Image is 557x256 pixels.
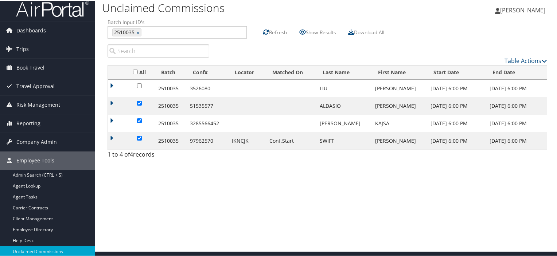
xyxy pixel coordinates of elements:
span: Trips [16,39,29,58]
span: 4 [130,150,133,158]
td: 2510035 [155,97,186,114]
th: Matched On: activate to sort column ascending [266,65,316,79]
td: [DATE] 6:00 PM [486,114,547,131]
td: [DATE] 6:00 PM [427,79,486,97]
td: SWIFT [316,131,371,149]
td: Conf,Start [266,131,316,149]
span: Travel Approval [16,76,55,95]
input: Search [108,44,209,57]
td: [DATE] 6:00 PM [486,79,547,97]
td: 51535577 [186,97,228,114]
label: Download All [354,25,384,38]
span: Company Admin [16,132,57,150]
span: Risk Management [16,95,60,113]
span: 2510035 [113,28,135,35]
td: 3285566452 [186,114,228,131]
td: [PERSON_NAME] [371,79,427,97]
th: Start Date: activate to sort column ascending [427,65,486,79]
th: Locator: activate to sort column ascending [228,65,265,79]
td: LIU [316,79,371,97]
div: 1 to 4 of records [108,149,209,162]
td: ALDASIO [316,97,371,114]
td: [DATE] 6:00 PM [427,114,486,131]
td: [DATE] 6:00 PM [427,97,486,114]
span: [PERSON_NAME] [500,5,545,13]
td: [PERSON_NAME] [371,97,427,114]
td: [PERSON_NAME] [316,114,371,131]
label: Refresh [269,25,287,38]
a: Table Actions [505,56,547,64]
td: [DATE] 6:00 PM [486,97,547,114]
th: : activate to sort column ascending [108,65,125,79]
th: Conf#: activate to sort column ascending [186,65,228,79]
td: [DATE] 6:00 PM [486,131,547,149]
td: [PERSON_NAME] [371,131,427,149]
td: 2510035 [155,114,186,131]
td: 2510035 [155,131,186,149]
td: IKNCJK [228,131,265,149]
span: Employee Tools [16,151,54,169]
span: Reporting [16,114,40,132]
a: × [136,28,141,35]
label: Batch Input ID's [108,18,247,25]
th: Batch: activate to sort column descending [155,65,186,79]
td: 2510035 [155,79,186,97]
td: 3526080 [186,79,228,97]
th: End Date: activate to sort column ascending [486,65,547,79]
td: KAJSA [371,114,427,131]
th: First Name: activate to sort column ascending [371,65,427,79]
th: All: activate to sort column ascending [125,65,155,79]
td: [DATE] 6:00 PM [427,131,486,149]
span: Dashboards [16,21,46,39]
label: Show Results [306,25,336,38]
span: Book Travel [16,58,44,76]
th: Last Name: activate to sort column ascending [316,65,371,79]
td: 97962570 [186,131,228,149]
